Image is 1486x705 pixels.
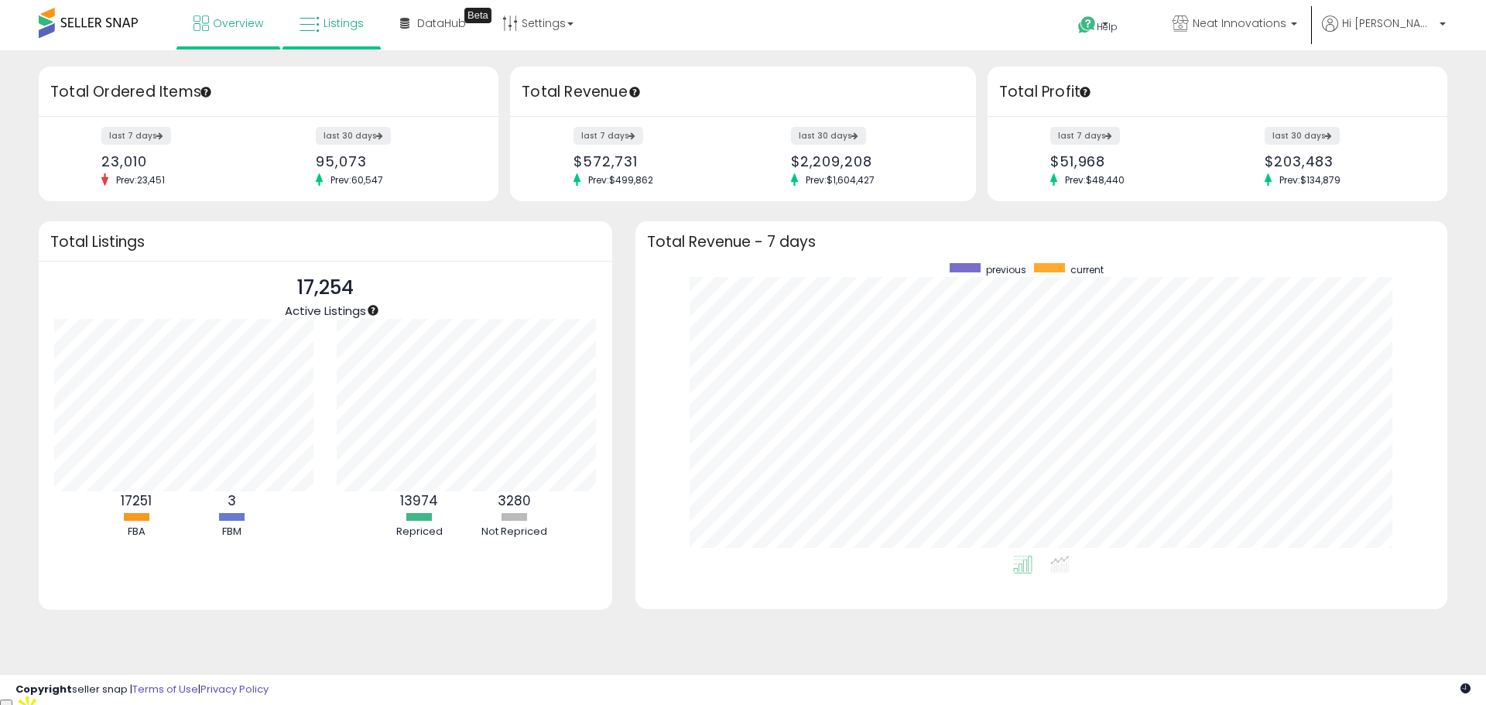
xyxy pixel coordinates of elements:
[323,173,391,187] span: Prev: 60,547
[1077,15,1097,35] i: Get Help
[50,236,601,248] h3: Total Listings
[1078,85,1092,99] div: Tooltip anchor
[101,153,257,169] div: 23,010
[628,85,642,99] div: Tooltip anchor
[228,491,236,510] b: 3
[791,127,866,145] label: last 30 days
[522,81,964,103] h3: Total Revenue
[986,263,1026,276] span: previous
[574,127,643,145] label: last 7 days
[647,236,1436,248] h3: Total Revenue - 7 days
[101,127,171,145] label: last 7 days
[417,15,466,31] span: DataHub
[580,173,661,187] span: Prev: $499,862
[15,683,269,697] div: seller snap | |
[316,153,471,169] div: 95,073
[498,491,531,510] b: 3280
[1050,127,1120,145] label: last 7 days
[199,85,213,99] div: Tooltip anchor
[285,273,366,303] p: 17,254
[213,15,263,31] span: Overview
[999,81,1436,103] h3: Total Profit
[50,81,487,103] h3: Total Ordered Items
[324,15,364,31] span: Listings
[285,303,366,319] span: Active Listings
[791,153,949,169] div: $2,209,208
[798,173,882,187] span: Prev: $1,604,427
[1193,15,1286,31] span: Neat Innovations
[1265,127,1340,145] label: last 30 days
[1265,153,1420,169] div: $203,483
[1322,15,1446,50] a: Hi [PERSON_NAME]
[1050,153,1206,169] div: $51,968
[132,682,198,696] a: Terms of Use
[185,525,278,539] div: FBM
[1272,173,1348,187] span: Prev: $134,879
[574,153,731,169] div: $572,731
[366,303,380,317] div: Tooltip anchor
[373,525,466,539] div: Repriced
[108,173,173,187] span: Prev: 23,451
[464,8,491,23] div: Tooltip anchor
[468,525,561,539] div: Not Repriced
[200,682,269,696] a: Privacy Policy
[1057,173,1132,187] span: Prev: $48,440
[90,525,183,539] div: FBA
[1070,263,1104,276] span: current
[1066,4,1148,50] a: Help
[121,491,152,510] b: 17251
[1097,20,1118,33] span: Help
[400,491,438,510] b: 13974
[15,682,72,696] strong: Copyright
[1342,15,1435,31] span: Hi [PERSON_NAME]
[316,127,391,145] label: last 30 days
